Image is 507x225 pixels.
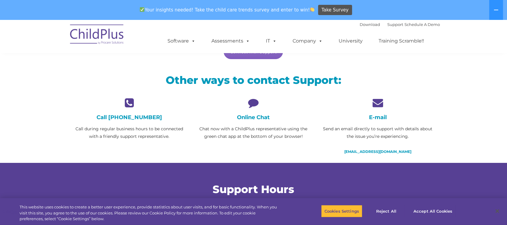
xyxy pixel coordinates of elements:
span: Take Survey [321,5,349,15]
a: University [333,35,369,47]
a: [EMAIL_ADDRESS][DOMAIN_NAME] [344,149,411,154]
p: Call during regular business hours to be connected with a friendly support representative. [72,125,187,140]
span: Your insights needed! Take the child care trends survey and enter to win! [137,4,317,16]
h2: Other ways to contact Support: [72,73,435,87]
a: Support [387,22,403,27]
a: IT [260,35,283,47]
h4: Online Chat [196,114,311,121]
a: Assessments [205,35,256,47]
h4: E-mail [320,114,435,121]
span: Support Hours [213,183,294,196]
a: Schedule A Demo [404,22,440,27]
div: This website uses cookies to create a better user experience, provide statistics about user visit... [20,204,279,222]
p: Send an email directly to support with details about the issue you’re experiencing. [320,125,435,140]
a: Training Scramble!! [373,35,430,47]
button: Close [491,204,504,218]
a: Download [360,22,380,27]
a: Company [287,35,329,47]
h4: Call [PHONE_NUMBER] [72,114,187,121]
a: Take Survey [318,5,352,15]
p: Chat now with a ChildPlus representative using the green chat app at the bottom of your browser! [196,125,311,140]
button: Accept All Cookies [410,205,456,217]
img: 👏 [310,7,315,12]
img: ChildPlus by Procare Solutions [67,20,127,50]
font: | [360,22,440,27]
button: Cookies Settings [321,205,362,217]
button: Reject All [367,205,405,217]
img: ✅ [140,7,144,12]
a: Software [161,35,201,47]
